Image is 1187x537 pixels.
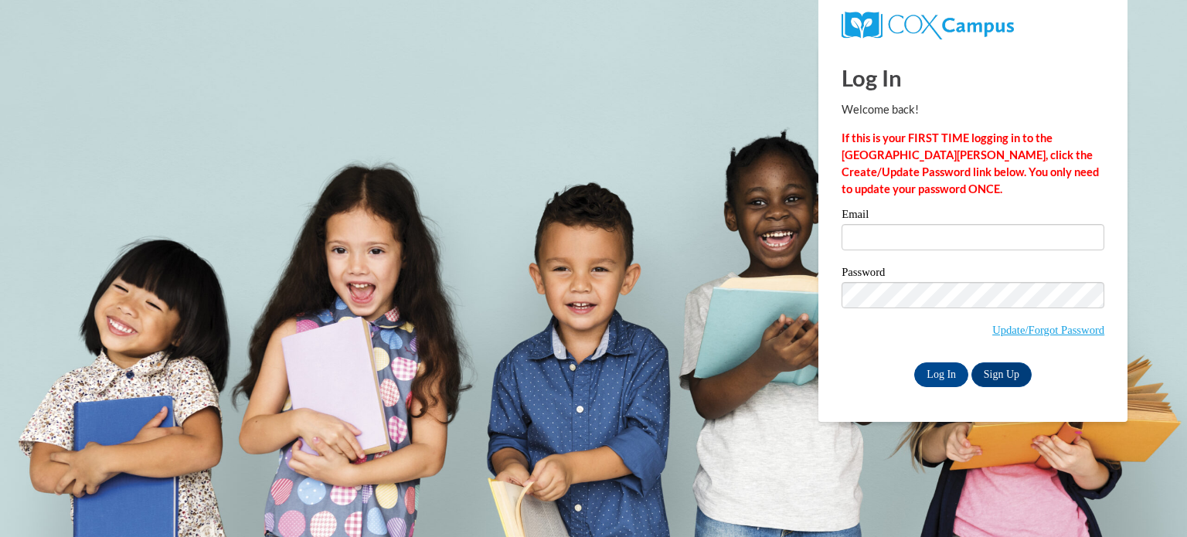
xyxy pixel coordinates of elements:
[914,362,968,387] input: Log In
[842,101,1104,118] p: Welcome back!
[992,324,1104,336] a: Update/Forgot Password
[842,267,1104,282] label: Password
[842,131,1099,195] strong: If this is your FIRST TIME logging in to the [GEOGRAPHIC_DATA][PERSON_NAME], click the Create/Upd...
[842,12,1014,39] img: COX Campus
[842,209,1104,224] label: Email
[842,18,1014,31] a: COX Campus
[842,62,1104,93] h1: Log In
[971,362,1032,387] a: Sign Up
